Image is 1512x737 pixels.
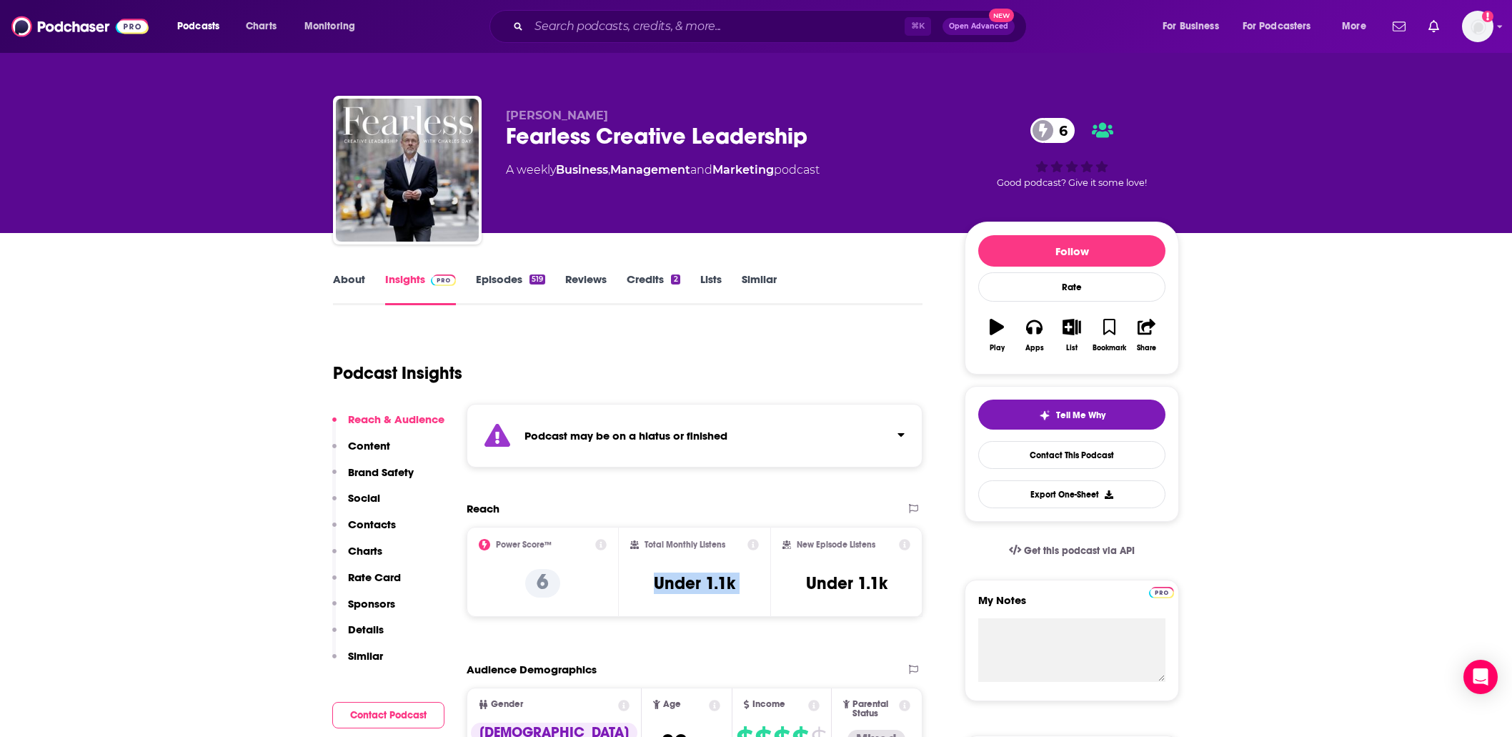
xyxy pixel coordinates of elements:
[1053,310,1090,361] button: List
[565,272,607,305] a: Reviews
[1149,585,1174,598] a: Pro website
[905,17,931,36] span: ⌘ K
[304,16,355,36] span: Monitoring
[348,518,396,531] p: Contacts
[1462,11,1493,42] button: Show profile menu
[525,569,560,598] p: 6
[1387,14,1411,39] a: Show notifications dropdown
[332,439,390,465] button: Content
[1332,15,1384,38] button: open menu
[690,163,712,177] span: and
[1030,118,1075,143] a: 6
[1243,16,1311,36] span: For Podcasters
[663,700,681,709] span: Age
[332,518,396,544] button: Contacts
[237,15,285,38] a: Charts
[965,109,1179,197] div: 6Good podcast? Give it some love!
[467,663,597,676] h2: Audience Demographics
[978,272,1165,302] div: Rate
[1342,16,1366,36] span: More
[348,597,395,610] p: Sponsors
[978,400,1165,430] button: tell me why sparkleTell Me Why
[627,272,680,305] a: Credits2
[467,404,922,468] section: Click to expand status details
[1137,344,1156,352] div: Share
[1128,310,1165,361] button: Share
[645,540,725,550] h2: Total Monthly Listens
[989,9,1015,22] span: New
[978,235,1165,267] button: Follow
[1149,587,1174,598] img: Podchaser Pro
[348,544,382,558] p: Charts
[529,15,905,38] input: Search podcasts, credits, & more...
[671,274,680,285] div: 2
[556,163,608,177] a: Business
[467,502,499,515] h2: Reach
[348,412,444,426] p: Reach & Audience
[333,362,462,384] h1: Podcast Insights
[942,18,1015,35] button: Open AdvancedNew
[1015,310,1053,361] button: Apps
[610,163,690,177] a: Management
[1462,11,1493,42] span: Logged in as danikarchmer
[332,702,444,728] button: Contact Podcast
[608,163,610,177] span: ,
[752,700,785,709] span: Income
[797,540,875,550] h2: New Episode Listens
[496,540,552,550] h2: Power Score™
[506,109,608,122] span: [PERSON_NAME]
[654,573,735,594] h3: Under 1.1k
[332,412,444,439] button: Reach & Audience
[332,465,414,492] button: Brand Safety
[506,162,820,179] div: A weekly podcast
[348,491,380,505] p: Social
[852,700,896,718] span: Parental Status
[978,593,1165,618] label: My Notes
[1482,11,1493,22] svg: Add a profile image
[529,274,545,285] div: 519
[1056,410,1105,421] span: Tell Me Why
[1163,16,1219,36] span: For Business
[1423,14,1445,39] a: Show notifications dropdown
[332,649,383,676] button: Similar
[332,597,395,623] button: Sponsors
[978,441,1165,469] a: Contact This Podcast
[332,570,401,597] button: Rate Card
[503,10,1040,43] div: Search podcasts, credits, & more...
[978,310,1015,361] button: Play
[998,533,1146,568] a: Get this podcast via API
[348,649,383,663] p: Similar
[336,99,479,242] img: Fearless Creative Leadership
[1462,11,1493,42] img: User Profile
[167,15,238,38] button: open menu
[294,15,374,38] button: open menu
[1025,344,1044,352] div: Apps
[431,274,456,286] img: Podchaser Pro
[524,429,727,442] strong: Podcast may be on a hiatus or finished
[1463,660,1498,694] div: Open Intercom Messenger
[1066,344,1078,352] div: List
[1024,545,1135,557] span: Get this podcast via API
[990,344,1005,352] div: Play
[1153,15,1237,38] button: open menu
[348,465,414,479] p: Brand Safety
[1045,118,1075,143] span: 6
[997,177,1147,188] span: Good podcast? Give it some love!
[11,13,149,40] img: Podchaser - Follow, Share and Rate Podcasts
[1090,310,1128,361] button: Bookmark
[332,544,382,570] button: Charts
[476,272,545,305] a: Episodes519
[949,23,1008,30] span: Open Advanced
[246,16,277,36] span: Charts
[806,573,887,594] h3: Under 1.1k
[348,570,401,584] p: Rate Card
[700,272,722,305] a: Lists
[1039,410,1050,421] img: tell me why sparkle
[742,272,777,305] a: Similar
[491,700,523,709] span: Gender
[712,163,774,177] a: Marketing
[978,480,1165,508] button: Export One-Sheet
[348,623,384,636] p: Details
